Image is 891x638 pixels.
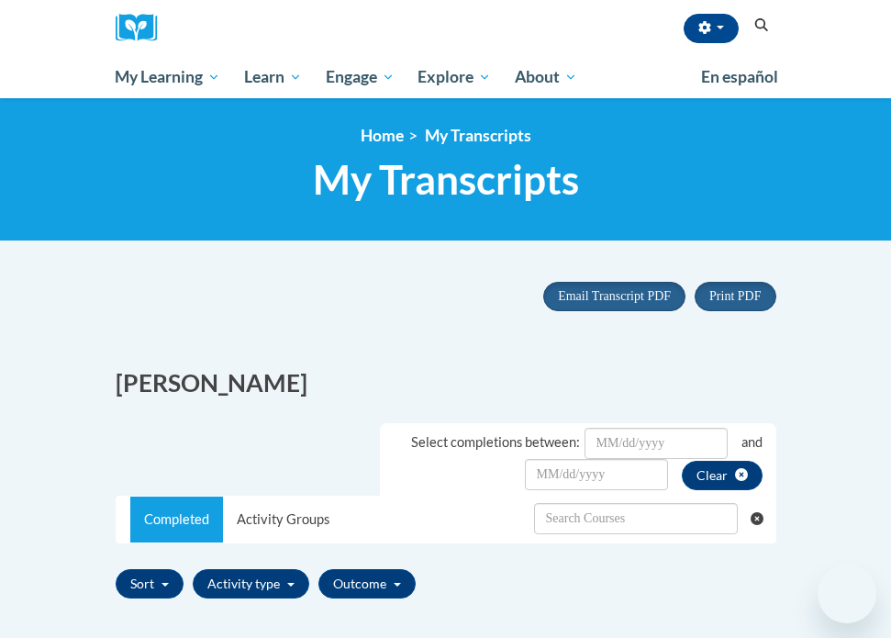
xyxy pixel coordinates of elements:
[709,289,761,303] span: Print PDF
[116,569,184,599] button: Sort
[318,569,416,599] button: Outcome
[116,14,171,42] img: Logo brand
[102,56,790,98] div: Main menu
[104,56,233,98] a: My Learning
[326,66,395,88] span: Engage
[193,569,309,599] button: Activity type
[748,15,775,37] button: Search
[232,56,314,98] a: Learn
[116,366,776,400] h2: [PERSON_NAME]
[130,497,223,543] a: Completed
[411,434,580,450] span: Select completions between:
[701,67,778,86] span: En español
[116,14,171,42] a: Cox Campus
[751,497,775,541] button: Clear searching
[418,66,491,88] span: Explore
[406,56,503,98] a: Explore
[313,155,579,204] span: My Transcripts
[223,497,343,543] a: Activity Groups
[558,289,671,303] span: Email Transcript PDF
[741,434,763,450] span: and
[361,126,404,145] a: Home
[543,282,685,311] button: Email Transcript PDF
[534,503,738,534] input: Search Withdrawn Transcripts
[244,66,302,88] span: Learn
[515,66,577,88] span: About
[585,428,728,459] input: Date Input
[115,66,220,88] span: My Learning
[818,565,876,623] iframe: Button to launch messaging window
[682,461,763,490] button: clear
[684,14,739,43] button: Account Settings
[314,56,407,98] a: Engage
[695,282,775,311] button: Print PDF
[689,58,790,96] a: En español
[425,126,531,145] span: My Transcripts
[525,459,668,490] input: Date Input
[503,56,589,98] a: About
